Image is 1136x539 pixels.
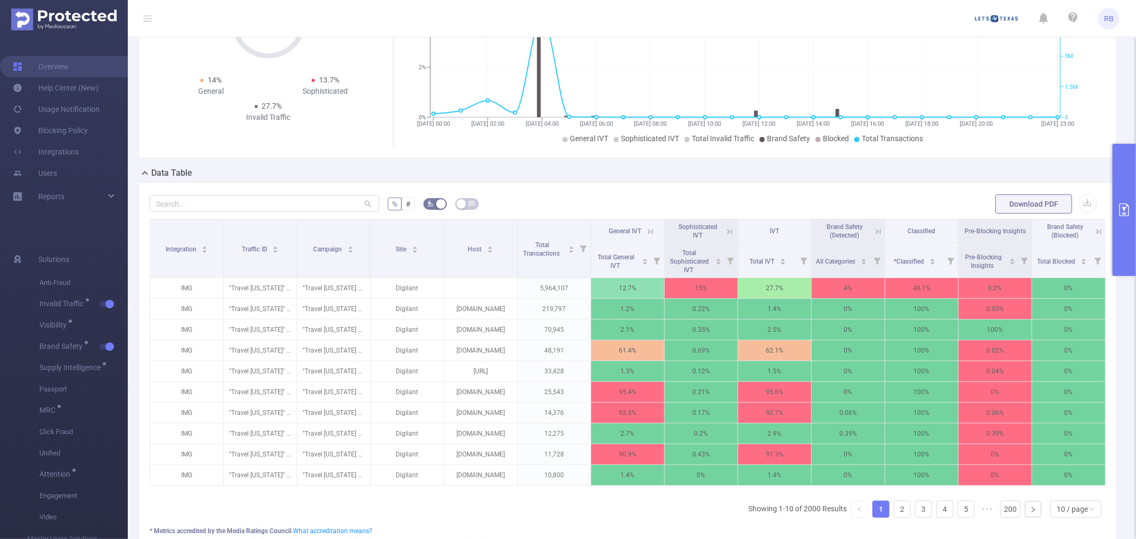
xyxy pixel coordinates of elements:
[297,299,370,319] p: "Travel [US_STATE] FY25" [253566]
[738,465,811,485] p: 1.4%
[150,320,223,340] p: IMG
[715,257,721,260] i: icon: caret-up
[591,340,664,361] p: 61.4%
[297,403,370,423] p: "Travel [US_STATE] FY25" [253566]
[417,120,450,127] tspan: [DATE] 00:00
[13,141,79,162] a: Integrations
[273,244,279,248] i: icon: caret-up
[915,501,932,518] li: 3
[202,249,208,252] i: icon: caret-down
[518,320,591,340] p: 70,945
[150,195,379,212] input: Search...
[150,423,223,444] p: IMG
[11,9,117,30] img: Protected Media
[812,465,885,485] p: 0%
[715,260,721,264] i: icon: caret-down
[738,320,811,340] p: 2.5%
[396,246,408,253] span: Site
[812,320,885,340] p: 0%
[959,382,1032,402] p: 0%
[1104,8,1114,29] span: RB
[371,423,444,444] p: Digilant
[579,120,612,127] tspan: [DATE] 06:00
[406,200,411,208] span: #
[224,423,297,444] p: "Travel [US_STATE]" [28552]
[150,465,223,485] p: IMG
[39,321,70,329] span: Visibility
[692,134,754,143] span: Total Invalid Traffic
[13,77,99,99] a: Help Center (New)
[738,423,811,444] p: 2.9%
[224,382,297,402] p: "Travel [US_STATE]" [28552]
[885,444,958,464] p: 100%
[812,278,885,298] p: 4%
[591,465,664,485] p: 1.4%
[1081,257,1087,263] div: Sort
[39,406,59,414] span: MRC
[224,465,297,485] p: "Travel [US_STATE]" [28552]
[39,470,74,478] span: Attention
[812,423,885,444] p: 0.39%
[419,64,426,71] tspan: 2%
[621,134,679,143] span: Sophisticated IVT
[570,134,608,143] span: General IVT
[348,249,354,252] i: icon: caret-down
[427,200,434,207] i: icon: bg-colors
[1030,507,1036,513] i: icon: right
[1009,257,1015,260] i: icon: caret-up
[885,340,958,361] p: 100%
[444,299,517,319] p: [DOMAIN_NAME]
[371,465,444,485] p: Digilant
[293,527,372,535] a: What accreditation means?
[812,361,885,381] p: 0%
[959,299,1032,319] p: 0.03%
[943,243,958,277] i: Filter menu
[444,361,517,381] p: [URL]
[272,244,279,251] div: Sort
[812,299,885,319] p: 0%
[469,200,475,207] i: icon: table
[1032,423,1105,444] p: 0%
[1032,444,1105,464] p: 0%
[780,257,786,263] div: Sort
[201,244,208,251] div: Sort
[591,423,664,444] p: 2.7%
[371,444,444,464] p: Digilant
[936,501,953,518] li: 4
[568,244,575,251] div: Sort
[598,254,634,269] span: Total General IVT
[958,501,975,518] li: 5
[738,299,811,319] p: 1.4%
[634,120,667,127] tspan: [DATE] 08:00
[523,241,561,257] span: Total Transactions
[665,299,738,319] p: 0.22%
[444,423,517,444] p: [DOMAIN_NAME]
[1025,501,1042,518] li: Next Page
[738,278,811,298] p: 27.7%
[959,320,1032,340] p: 100%
[665,320,738,340] p: 0.35%
[894,501,911,518] li: 2
[591,444,664,464] p: 90.9%
[39,300,87,307] span: Invalid Traffic
[13,99,100,120] a: Usage Notification
[995,194,1072,214] button: Download PDF
[211,112,325,123] div: Invalid Traffic
[885,403,958,423] p: 100%
[1017,243,1032,277] i: Filter menu
[959,423,1032,444] p: 0.39%
[297,340,370,361] p: "Travel [US_STATE] FY25" [253566]
[905,120,938,127] tspan: [DATE] 18:00
[412,244,418,251] div: Sort
[1081,257,1086,260] i: icon: caret-up
[591,278,664,298] p: 12.7%
[154,86,268,97] div: General
[861,257,867,260] i: icon: caret-up
[13,56,69,77] a: Overview
[591,299,664,319] p: 1.2%
[150,299,223,319] p: IMG
[1032,320,1105,340] p: 0%
[1065,84,1078,91] tspan: 1.5M
[151,167,192,179] h2: Data Table
[444,320,517,340] p: [DOMAIN_NAME]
